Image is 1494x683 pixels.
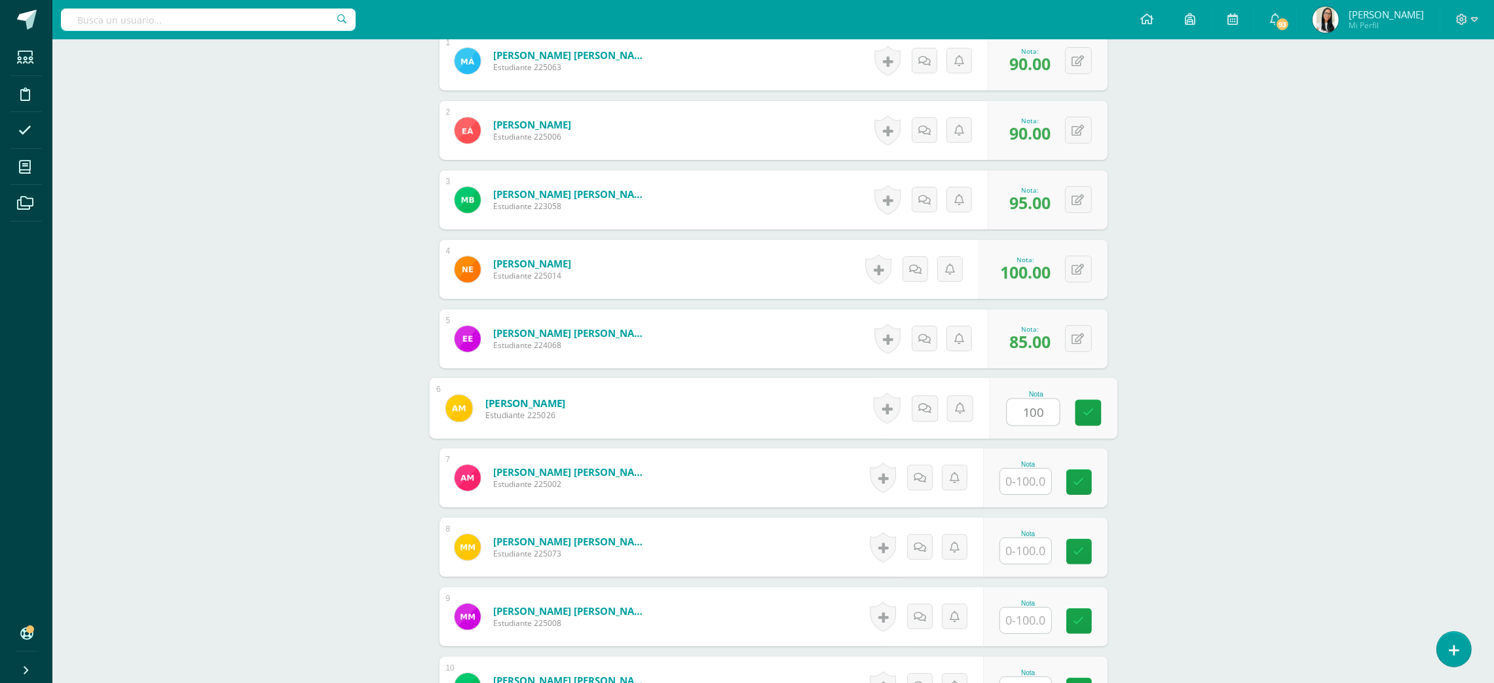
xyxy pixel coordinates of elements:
[493,478,650,490] span: Estudiante 225002
[999,669,1057,676] div: Nota
[493,270,571,281] span: Estudiante 225014
[455,604,481,630] img: b2ac06b9384e59565a877f77f744bc7c.png
[445,395,472,421] img: 38966d59825e6126ae2b2923271d3969.png
[455,534,481,560] img: bb2269bf4398aed44507f64aeb73dacc.png
[1009,122,1051,144] span: 90.00
[1000,469,1051,494] input: 0-100.0
[493,201,650,212] span: Estudiante 223058
[455,117,481,144] img: ca9488c0bab8a5b2b2889e8e1b6768f2.png
[1009,185,1051,195] div: Nota:
[493,604,650,617] a: [PERSON_NAME] [PERSON_NAME]
[999,461,1057,468] div: Nota
[493,62,650,73] span: Estudiante 225063
[1009,191,1051,214] span: 95.00
[455,465,481,491] img: ad97b5fd38320af8ea8f2ac722d400c3.png
[1000,261,1051,283] span: 100.00
[485,410,565,421] span: Estudiante 225026
[1349,20,1424,31] span: Mi Perfil
[1009,52,1051,75] span: 90.00
[493,617,650,629] span: Estudiante 225008
[999,600,1057,607] div: Nota
[999,530,1057,537] div: Nota
[455,326,481,352] img: 45a546a58a87ce8f4577968ca7b61b1e.png
[1007,399,1059,425] input: 0-100.0
[455,187,481,213] img: 3cb4858675dfcb9c083d0dd86c052e7d.png
[1349,8,1424,21] span: [PERSON_NAME]
[493,326,650,340] a: [PERSON_NAME] [PERSON_NAME]
[1006,391,1066,398] div: Nota
[1009,116,1051,125] div: Nota:
[455,48,481,74] img: b6ddece8de7dc558956b4a2c5b507958.png
[1000,255,1051,264] div: Nota:
[493,465,650,478] a: [PERSON_NAME] [PERSON_NAME]
[455,256,481,283] img: a441461d46f117df85d5b85457d74ec8.png
[1009,324,1051,334] div: Nota:
[61,9,356,31] input: Busca un usuario...
[1009,330,1051,353] span: 85.00
[493,340,650,351] span: Estudiante 224068
[1009,47,1051,56] div: Nota:
[1000,608,1051,633] input: 0-100.0
[493,257,571,270] a: [PERSON_NAME]
[493,548,650,559] span: Estudiante 225073
[493,118,571,131] a: [PERSON_NAME]
[493,535,650,548] a: [PERSON_NAME] [PERSON_NAME]
[1275,17,1290,31] span: 93
[1313,7,1339,33] img: 24bac2befe72ec47081750eb832e1c02.png
[485,396,565,410] a: [PERSON_NAME]
[493,49,650,62] a: [PERSON_NAME] [PERSON_NAME]
[1000,538,1051,564] input: 0-100.0
[493,131,571,142] span: Estudiante 225006
[493,187,650,201] a: [PERSON_NAME] [PERSON_NAME]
